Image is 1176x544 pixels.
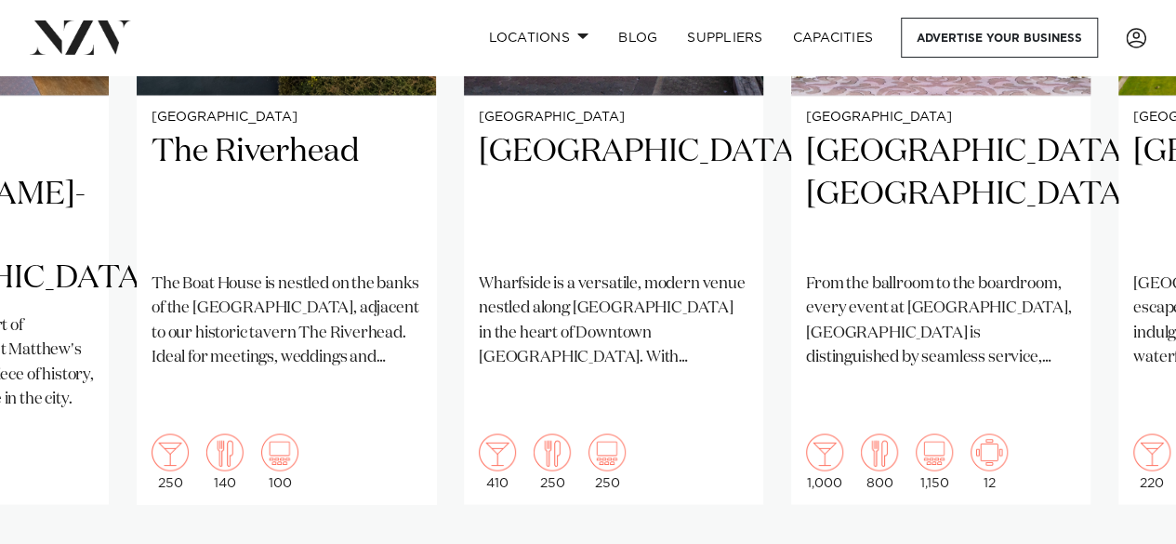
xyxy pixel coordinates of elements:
[206,433,244,489] div: 140
[479,111,748,125] small: [GEOGRAPHIC_DATA]
[534,433,571,471] img: dining.png
[672,18,777,58] a: SUPPLIERS
[778,18,889,58] a: Capacities
[861,433,898,489] div: 800
[30,20,131,54] img: nzv-logo.png
[473,18,603,58] a: Locations
[534,433,571,489] div: 250
[206,433,244,471] img: dining.png
[261,433,298,489] div: 100
[806,272,1076,369] p: From the ballroom to the boardroom, every event at [GEOGRAPHIC_DATA], [GEOGRAPHIC_DATA] is distin...
[861,433,898,471] img: dining.png
[806,433,843,471] img: cocktail.png
[971,433,1008,489] div: 12
[1133,433,1170,471] img: cocktail.png
[479,272,748,369] p: Wharfside is a versatile, modern venue nestled along [GEOGRAPHIC_DATA] in the heart of Downtown [...
[603,18,672,58] a: BLOG
[479,433,516,489] div: 410
[901,18,1098,58] a: Advertise your business
[806,131,1076,257] h2: [GEOGRAPHIC_DATA], [GEOGRAPHIC_DATA]
[152,272,421,369] p: The Boat House is nestled on the banks of the [GEOGRAPHIC_DATA], adjacent to our historic tavern ...
[152,433,189,471] img: cocktail.png
[261,433,298,471] img: theatre.png
[152,131,421,257] h2: The Riverhead
[588,433,626,471] img: theatre.png
[916,433,953,471] img: theatre.png
[916,433,953,489] div: 1,150
[806,111,1076,125] small: [GEOGRAPHIC_DATA]
[1133,433,1170,489] div: 220
[479,131,748,257] h2: [GEOGRAPHIC_DATA]
[152,433,189,489] div: 250
[971,433,1008,471] img: meeting.png
[806,433,843,489] div: 1,000
[152,111,421,125] small: [GEOGRAPHIC_DATA]
[479,433,516,471] img: cocktail.png
[588,433,626,489] div: 250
